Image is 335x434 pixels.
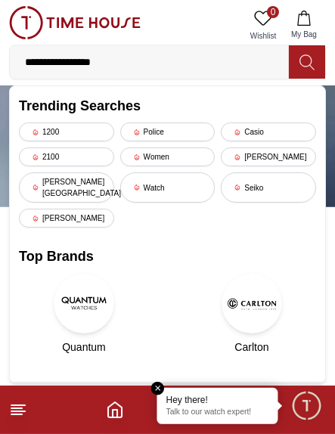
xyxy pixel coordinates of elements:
[54,273,114,333] img: Quantum
[120,147,216,166] div: Women
[19,147,114,166] div: 2100
[19,273,149,355] a: QuantumQuantum
[166,408,269,418] p: Talk to our watch expert!
[244,30,282,42] span: Wishlist
[19,209,114,228] div: [PERSON_NAME]
[9,6,141,39] img: ...
[221,122,316,141] div: Casio
[62,339,106,355] span: Quantum
[19,95,316,116] h2: Trending Searches
[221,147,316,166] div: [PERSON_NAME]
[187,273,317,355] a: CarltonCarlton
[244,6,282,45] a: 0Wishlist
[285,29,323,40] span: My Bag
[267,6,279,18] span: 0
[120,172,216,203] div: Watch
[221,172,316,203] div: Seiko
[120,122,216,141] div: Police
[106,401,124,419] a: Home
[19,122,114,141] div: 1200
[282,6,326,45] button: My Bag
[19,172,114,203] div: [PERSON_NAME][GEOGRAPHIC_DATA]
[222,273,282,333] img: Carlton
[151,382,165,395] em: Close tooltip
[166,394,269,406] div: Hey there!
[290,389,324,423] div: Chat Widget
[234,339,268,355] span: Carlton
[19,246,316,267] h2: Top Brands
